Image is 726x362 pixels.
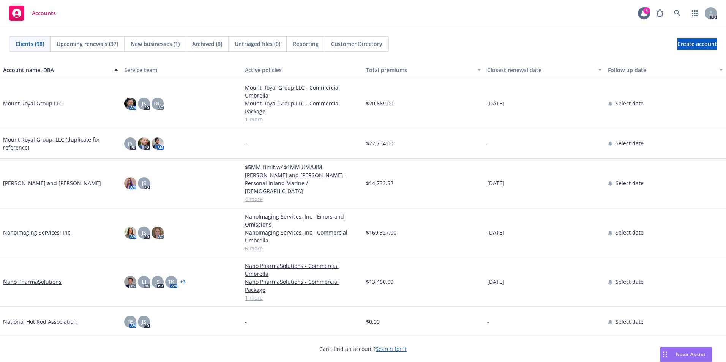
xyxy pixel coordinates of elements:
[124,66,239,74] div: Service team
[245,139,247,147] span: -
[487,179,504,187] span: [DATE]
[605,61,726,79] button: Follow up date
[366,66,473,74] div: Total premiums
[245,163,360,171] a: $5MM Limit w/ $1MM UM/UIM
[687,6,702,21] a: Switch app
[128,139,133,147] span: JS
[180,280,186,284] a: + 3
[331,40,382,48] span: Customer Directory
[245,115,360,123] a: 1 more
[293,40,319,48] span: Reporting
[142,318,146,326] span: JS
[245,244,360,252] a: 6 more
[245,195,360,203] a: 4 more
[676,351,706,357] span: Nova Assist
[3,278,62,286] a: Nano PharmaSolutions
[487,278,504,286] span: [DATE]
[319,345,407,353] span: Can't find an account?
[3,66,110,74] div: Account name, DBA
[245,294,360,302] a: 1 more
[142,228,146,236] span: JS
[142,179,146,187] span: JS
[652,6,668,21] a: Report a Bug
[245,99,360,115] a: Mount Royal Group LLC - Commercial Package
[32,10,56,16] span: Accounts
[616,179,644,187] span: Select date
[245,83,360,99] a: Mount Royal Group LLC - Commercial Umbrella
[616,228,644,236] span: Select date
[155,278,160,286] span: JS
[616,139,644,147] span: Select date
[245,318,247,326] span: -
[487,318,489,326] span: -
[677,38,717,50] a: Create account
[487,228,504,236] span: [DATE]
[127,318,133,326] span: FE
[192,40,222,48] span: Archived (8)
[366,228,396,236] span: $169,327.00
[660,347,670,362] div: Drag to move
[3,228,70,236] a: NanoImaging Services, Inc
[660,347,712,362] button: Nova Assist
[152,227,164,239] img: photo
[124,177,136,189] img: photo
[3,99,63,107] a: Mount Royal Group LLC
[124,276,136,288] img: photo
[487,66,594,74] div: Closest renewal date
[138,137,150,150] img: photo
[168,278,174,286] span: TK
[484,61,605,79] button: Closest renewal date
[3,179,101,187] a: [PERSON_NAME] and [PERSON_NAME]
[3,135,118,151] a: Mount Royal Group, LLC (duplicate for reference)
[245,212,360,228] a: NanoImaging Services, Inc - Errors and Omissions
[142,278,146,286] span: LI
[366,139,393,147] span: $22,734.00
[3,318,77,326] a: National Hot Rod Association
[245,262,360,278] a: Nano PharmaSolutions - Commercial Umbrella
[616,99,644,107] span: Select date
[121,61,242,79] button: Service team
[616,318,644,326] span: Select date
[366,99,393,107] span: $20,669.00
[245,228,360,244] a: NanoImaging Services, Inc - Commercial Umbrella
[487,139,489,147] span: -
[131,40,180,48] span: New businesses (1)
[124,98,136,110] img: photo
[235,40,280,48] span: Untriaged files (0)
[643,7,650,14] div: 4
[677,37,717,51] span: Create account
[670,6,685,21] a: Search
[142,99,146,107] span: JS
[376,345,407,353] a: Search for it
[487,99,504,107] span: [DATE]
[124,227,136,239] img: photo
[242,61,363,79] button: Active policies
[366,278,393,286] span: $13,460.00
[608,66,715,74] div: Follow up date
[245,278,360,294] a: Nano PharmaSolutions - Commercial Package
[152,137,164,150] img: photo
[6,3,59,24] a: Accounts
[363,61,484,79] button: Total premiums
[366,318,380,326] span: $0.00
[366,179,393,187] span: $14,733.52
[16,40,44,48] span: Clients (98)
[616,278,644,286] span: Select date
[245,171,360,195] a: [PERSON_NAME] and [PERSON_NAME] - Personal Inland Marine / [DEMOGRAPHIC_DATA]
[245,66,360,74] div: Active policies
[154,99,161,107] span: DG
[57,40,118,48] span: Upcoming renewals (37)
